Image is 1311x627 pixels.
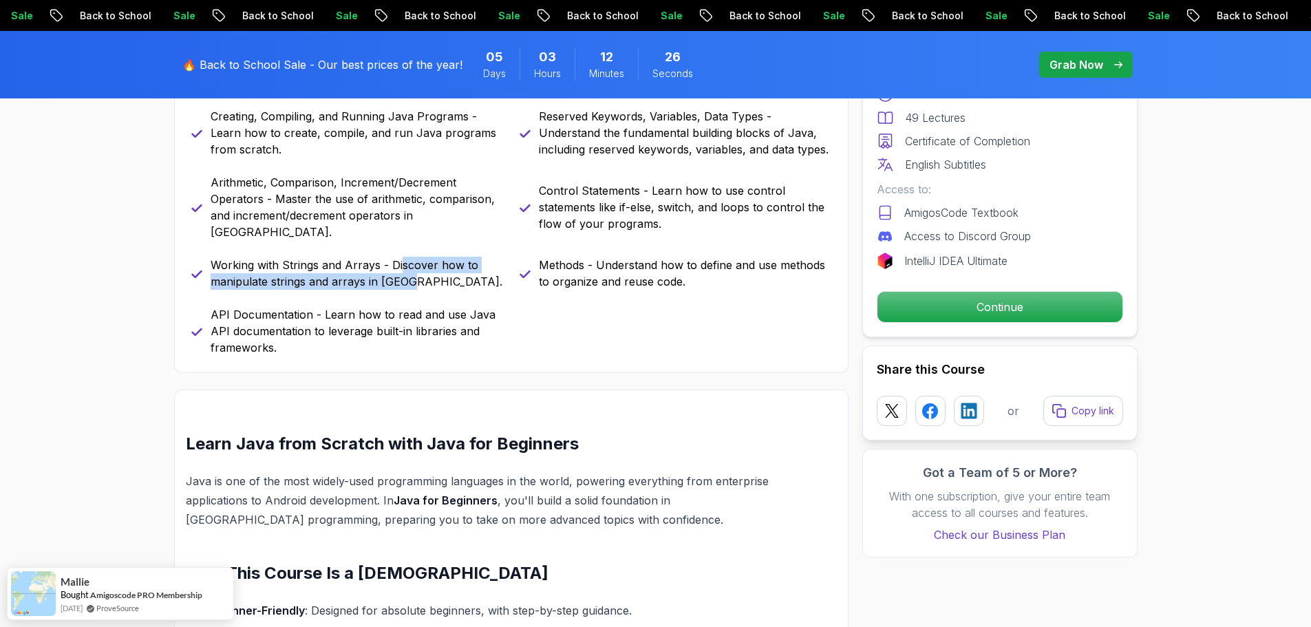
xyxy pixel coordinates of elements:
[27,9,120,23] p: Back to School
[534,67,561,81] span: Hours
[1043,396,1123,426] button: Copy link
[189,9,283,23] p: Back to School
[186,471,771,529] p: Java is one of the most widely-used programming languages in the world, powering everything from ...
[600,47,613,67] span: 12 Minutes
[905,133,1030,149] p: Certificate of Completion
[90,590,202,600] a: Amigoscode PRO Membership
[877,488,1123,521] p: With one subscription, give your entire team access to all courses and features.
[483,67,506,81] span: Days
[539,257,831,290] p: Methods - Understand how to define and use methods to organize and reuse code.
[539,47,556,67] span: 3 Hours
[608,9,652,23] p: Sale
[1257,9,1301,23] p: Sale
[11,571,56,616] img: provesource social proof notification image
[839,9,932,23] p: Back to School
[877,463,1123,482] h3: Got a Team of 5 or More?
[394,493,498,507] strong: Java for Beginners
[186,562,771,584] h2: Why This Course Is a [DEMOGRAPHIC_DATA]
[904,253,1008,269] p: IntelliJ IDEA Ultimate
[665,47,681,67] span: 26 Seconds
[1095,9,1139,23] p: Sale
[486,47,503,67] span: 5 Days
[905,156,986,173] p: English Subtitles
[904,228,1031,244] p: Access to Discord Group
[539,182,831,232] p: Control Statements - Learn how to use control statements like if-else, switch, and loops to contr...
[877,253,893,269] img: jetbrains logo
[905,109,966,126] p: 49 Lectures
[770,9,814,23] p: Sale
[186,433,771,455] h2: Learn Java from Scratch with Java for Beginners
[211,257,503,290] p: Working with Strings and Arrays - Discover how to manipulate strings and arrays in [GEOGRAPHIC_DA...
[61,589,89,600] span: Bought
[445,9,489,23] p: Sale
[514,9,608,23] p: Back to School
[1001,9,1095,23] p: Back to School
[1049,56,1103,73] p: Grab Now
[676,9,770,23] p: Back to School
[877,527,1123,543] a: Check our Business Plan
[211,108,503,158] p: Creating, Compiling, and Running Java Programs - Learn how to create, compile, and run Java progr...
[208,604,305,617] strong: Beginner-Friendly
[211,306,503,356] p: API Documentation - Learn how to read and use Java API documentation to leverage built-in librari...
[589,67,624,81] span: Minutes
[96,602,139,614] a: ProveSource
[904,204,1019,221] p: AmigosCode Textbook
[120,9,164,23] p: Sale
[539,108,831,158] p: Reserved Keywords, Variables, Data Types - Understand the fundamental building blocks of Java, in...
[1008,403,1019,419] p: or
[877,292,1122,322] p: Continue
[652,67,693,81] span: Seconds
[352,9,445,23] p: Back to School
[877,181,1123,198] p: Access to:
[1072,404,1114,418] p: Copy link
[211,174,503,240] p: Arithmetic, Comparison, Increment/Decrement Operators - Master the use of arithmetic, comparison,...
[61,576,89,588] span: Mallie
[932,9,977,23] p: Sale
[877,360,1123,379] h2: Share this Course
[182,56,462,73] p: 🔥 Back to School Sale - Our best prices of the year!
[1164,9,1257,23] p: Back to School
[204,601,771,620] li: : Designed for absolute beginners, with step-by-step guidance.
[61,602,83,614] span: [DATE]
[283,9,327,23] p: Sale
[877,291,1123,323] button: Continue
